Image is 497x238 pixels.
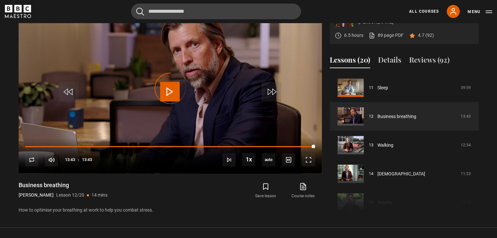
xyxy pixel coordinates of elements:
[282,153,295,166] button: Captions
[91,192,108,199] p: 14 mins
[5,5,31,18] svg: BBC Maestro
[369,32,404,39] a: 89 page PDF
[19,181,108,189] h1: Business breathing
[262,153,275,166] div: Current quality: 720p
[247,181,284,200] button: Save lesson
[377,171,425,177] a: [DEMOGRAPHIC_DATA]
[19,192,54,199] p: [PERSON_NAME]
[19,3,322,173] video-js: Video Player
[409,54,450,68] button: Reviews (92)
[25,153,38,166] button: Replay
[377,113,416,120] a: Business breathing
[223,153,236,166] button: Next Lesson
[378,54,401,68] button: Details
[65,154,75,166] span: 13:43
[468,8,492,15] button: Toggle navigation
[19,207,322,214] p: How to optimise your breathing at work to help you combat stress.
[78,157,79,162] span: -
[242,153,255,166] button: Playback Rate
[377,84,388,91] a: Sleep
[284,181,322,200] a: Course notes
[377,142,393,149] a: Walking
[56,192,84,199] p: Lesson 12/20
[136,7,144,16] button: Submit the search query
[262,153,275,166] span: auto
[344,32,363,39] p: 6.5 hours
[25,146,315,147] div: Progress Bar
[302,153,315,166] button: Fullscreen
[409,8,439,14] a: All Courses
[131,4,301,19] input: Search
[418,32,434,39] p: 4.7 (92)
[82,154,92,166] span: 13:43
[330,54,370,68] button: Lessons (20)
[45,153,58,166] button: Mute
